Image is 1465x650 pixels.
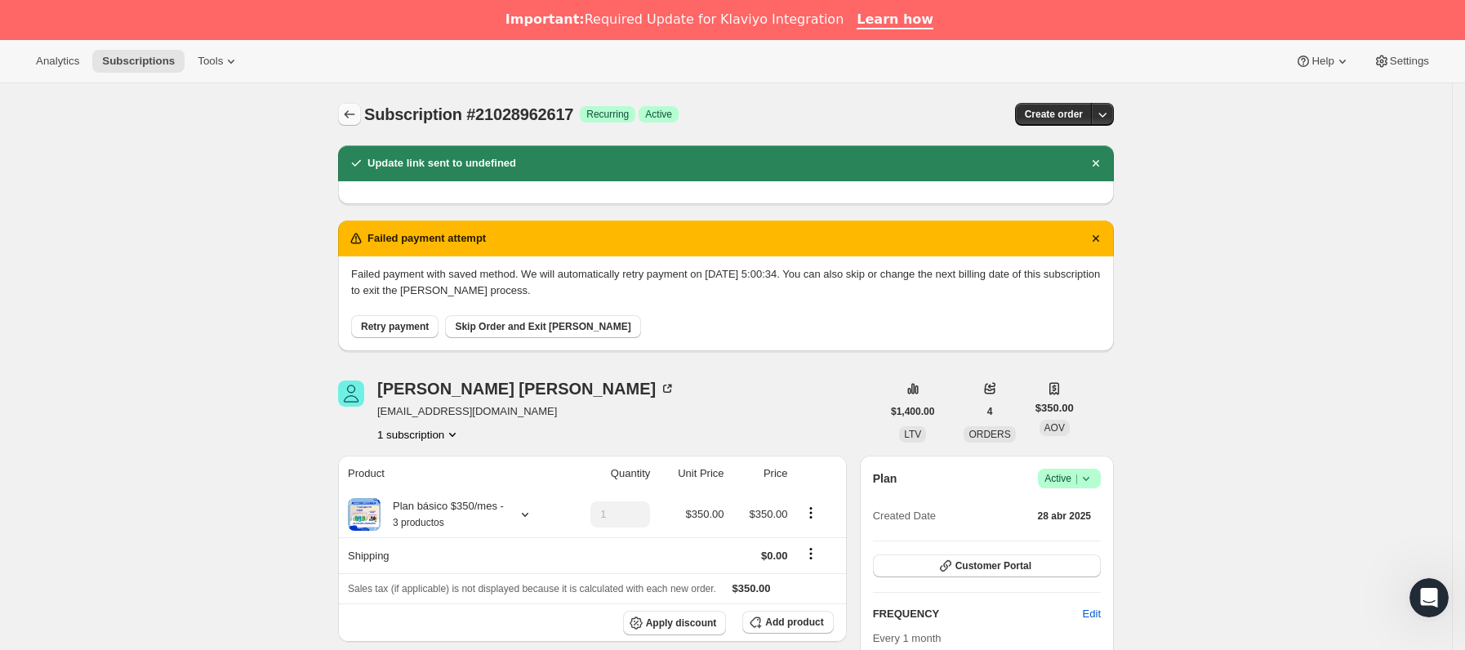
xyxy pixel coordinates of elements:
[377,426,461,443] button: Product actions
[1084,152,1107,175] button: Descartar notificación
[505,11,844,28] div: Required Update for Klaviyo Integration
[761,550,788,562] span: $0.00
[348,583,716,594] span: Sales tax (if applicable) is not displayed because it is calculated with each new order.
[798,545,824,563] button: Shipping actions
[1364,50,1439,73] button: Settings
[729,456,793,492] th: Price
[381,498,504,531] div: Plan básico $350/mes -
[904,429,921,440] span: LTV
[1044,422,1065,434] span: AOV
[563,456,655,492] th: Quantity
[873,508,936,524] span: Created Date
[891,405,934,418] span: $1,400.00
[977,400,1003,423] button: 4
[1025,108,1083,121] span: Create order
[188,50,249,73] button: Tools
[351,315,439,338] button: Retry payment
[445,315,640,338] button: Skip Order and Exit [PERSON_NAME]
[1084,227,1107,250] button: Descartar notificación
[1073,601,1111,627] button: Edit
[367,230,486,247] h2: Failed payment attempt
[367,155,516,171] h2: Update link sent to undefined
[742,611,833,634] button: Add product
[881,400,944,423] button: $1,400.00
[1083,606,1101,622] span: Edit
[338,103,361,126] button: Subscriptions
[1285,50,1360,73] button: Help
[505,11,585,27] b: Important:
[198,55,223,68] span: Tools
[798,504,824,522] button: Product actions
[686,508,724,520] span: $350.00
[1044,470,1094,487] span: Active
[969,429,1010,440] span: ORDERS
[351,266,1101,299] p: Failed payment with saved method. We will automatically retry payment on [DATE] 5:00:34. You can ...
[1015,103,1093,126] button: Create order
[338,537,563,573] th: Shipping
[102,55,175,68] span: Subscriptions
[377,381,675,397] div: [PERSON_NAME] [PERSON_NAME]
[1038,510,1091,523] span: 28 abr 2025
[955,559,1031,572] span: Customer Portal
[1028,505,1101,528] button: 28 abr 2025
[377,403,675,420] span: [EMAIL_ADDRESS][DOMAIN_NAME]
[364,105,573,123] span: Subscription #21028962617
[26,50,89,73] button: Analytics
[1390,55,1429,68] span: Settings
[645,108,672,121] span: Active
[732,582,771,594] span: $350.00
[1035,400,1074,416] span: $350.00
[1409,578,1449,617] iframe: Intercom live chat
[1311,55,1334,68] span: Help
[455,320,630,333] span: Skip Order and Exit [PERSON_NAME]
[361,320,429,333] span: Retry payment
[92,50,185,73] button: Subscriptions
[857,11,933,29] a: Learn how
[987,405,993,418] span: 4
[646,617,717,630] span: Apply discount
[873,554,1101,577] button: Customer Portal
[393,517,444,528] small: 3 productos
[338,456,563,492] th: Product
[873,606,1083,622] h2: FREQUENCY
[873,632,942,644] span: Every 1 month
[655,456,728,492] th: Unit Price
[873,470,897,487] h2: Plan
[1075,472,1078,485] span: |
[36,55,79,68] span: Analytics
[750,508,788,520] span: $350.00
[765,616,823,629] span: Add product
[586,108,629,121] span: Recurring
[623,611,727,635] button: Apply discount
[338,381,364,407] span: Marisol Mateo
[348,498,381,531] img: product img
